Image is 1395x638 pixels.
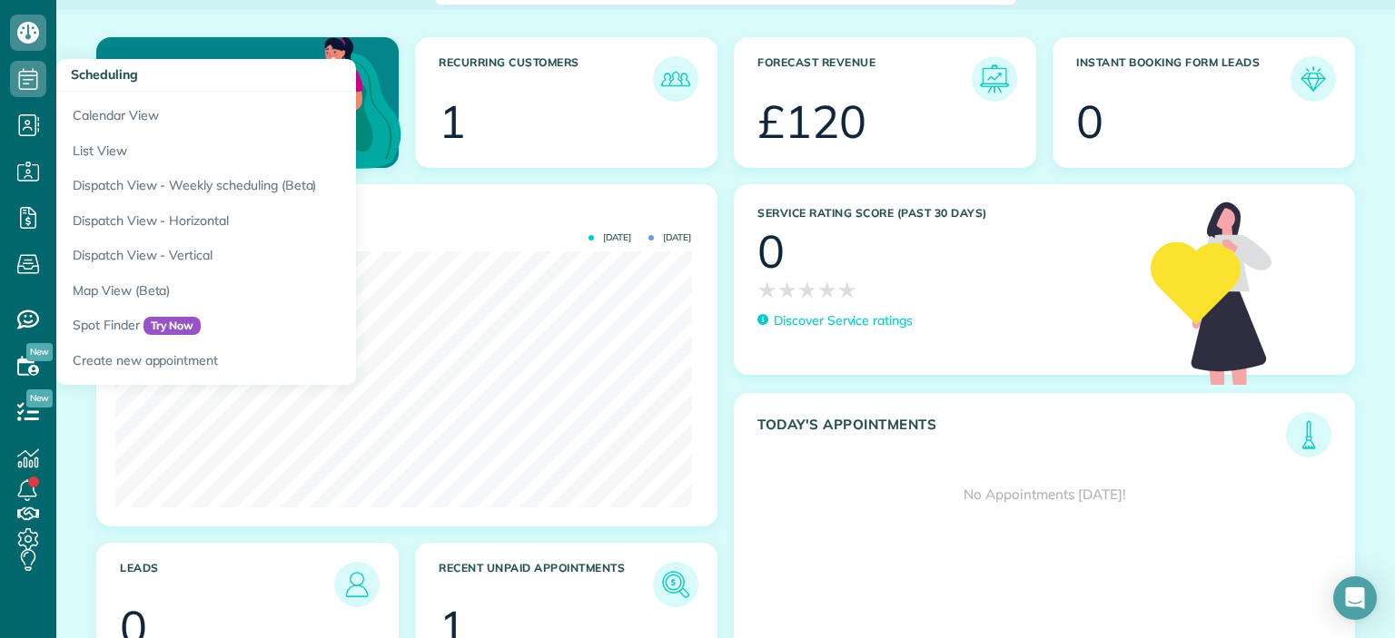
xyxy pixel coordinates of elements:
[648,233,691,242] span: [DATE]
[817,274,837,306] span: ★
[1076,99,1103,144] div: 0
[757,229,785,274] div: 0
[339,566,375,603] img: icon_leads-1bed01f49abd5b7fead27621c3d59655bb73ed531f8eeb49469d10e621d6b896.png
[976,61,1013,97] img: icon_forecast_revenue-8c13a41c7ed35a8dcfafea3cbb826a0462acb37728057bba2d056411b612bbbe.png
[439,56,653,102] h3: Recurring Customers
[56,308,510,343] a: Spot FinderTry Now
[115,56,301,104] p: Welcome back, Abi!
[757,99,866,144] div: £120
[56,203,510,239] a: Dispatch View - Horizontal
[56,133,510,169] a: List View
[757,56,972,102] h3: Forecast Revenue
[589,233,631,242] span: [DATE]
[56,238,510,273] a: Dispatch View - Vertical
[658,61,694,97] img: icon_recurring_customers-cf858462ba22bcd05b5a5880d41d6543d210077de5bb9ebc9590e49fd87d84ed.png
[837,274,857,306] span: ★
[757,274,777,306] span: ★
[735,457,1354,532] div: No Appointments [DATE]!
[56,92,510,133] a: Calendar View
[439,562,653,607] h3: Recent unpaid appointments
[56,273,510,309] a: Map View (Beta)
[658,566,694,603] img: icon_unpaid_appointments-47b8ce3997adf2238b356f14209ab4cced10bd1f174958f3ca8f1d0dd7fffeee.png
[143,317,202,335] span: Try Now
[120,562,334,607] h3: Leads
[26,343,53,361] span: New
[1076,56,1291,102] h3: Instant Booking Form Leads
[1291,417,1327,453] img: icon_todays_appointments-901f7ab196bb0bea1936b74009e4eb5ffbc2d2711fa7634e0d609ed5ef32b18b.png
[777,274,797,306] span: ★
[26,389,53,407] span: New
[757,207,1133,220] h3: Service Rating score (past 30 days)
[757,311,913,330] a: Discover Service ratings
[1333,576,1377,620] div: Open Intercom Messenger
[71,66,138,83] span: Scheduling
[120,208,698,224] h3: Actual Revenue this month
[757,417,1286,457] h3: Today's Appointments
[56,168,510,203] a: Dispatch View - Weekly scheduling (Beta)
[797,274,817,306] span: ★
[439,99,466,144] div: 1
[56,343,510,385] a: Create new appointment
[229,16,405,192] img: dashboard_welcome-42a62b7d889689a78055ac9021e634bf52bae3f8056760290aed330b23ab8690.png
[774,311,913,330] p: Discover Service ratings
[1295,61,1331,97] img: icon_form_leads-04211a6a04a5b2264e4ee56bc0799ec3eb69b7e499cbb523a139df1d13a81ae0.png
